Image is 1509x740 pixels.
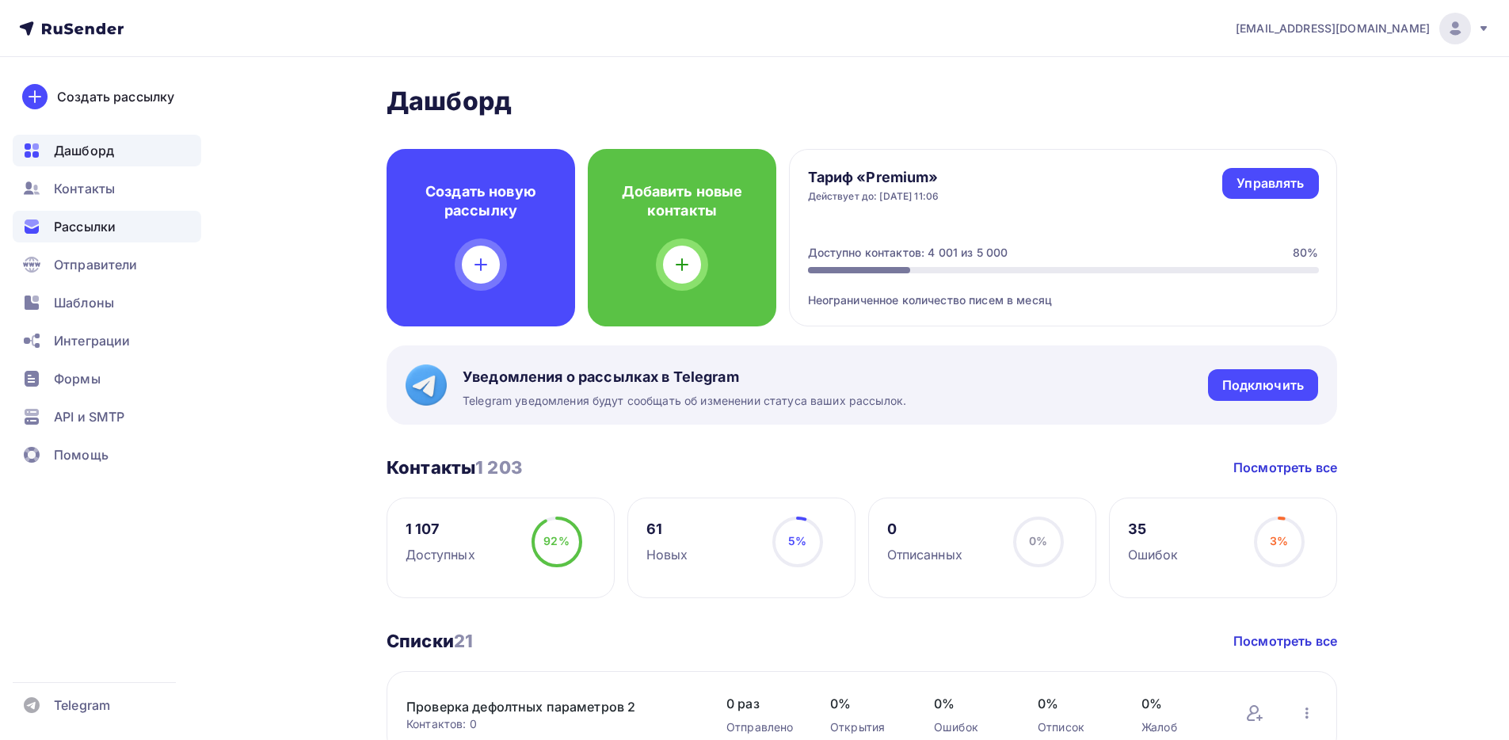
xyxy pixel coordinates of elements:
[54,255,138,274] span: Отправители
[54,331,130,350] span: Интеграции
[788,534,806,547] span: 5%
[54,369,101,388] span: Формы
[646,520,688,539] div: 61
[54,696,110,715] span: Telegram
[934,694,1006,713] span: 0%
[1141,694,1214,713] span: 0%
[887,545,962,564] div: Отписанных
[13,135,201,166] a: Дашборд
[830,694,902,713] span: 0%
[13,211,201,242] a: Рассылки
[1270,534,1288,547] span: 3%
[54,445,109,464] span: Помощь
[1029,534,1047,547] span: 0%
[387,86,1337,117] h2: Дашборд
[726,694,798,713] span: 0 раз
[1222,376,1304,395] div: Подключить
[454,631,473,651] span: 21
[1128,545,1179,564] div: Ошибок
[543,534,569,547] span: 92%
[54,293,114,312] span: Шаблоны
[1293,245,1318,261] div: 80%
[808,273,1319,308] div: Неограниченное количество писем в месяц
[406,520,475,539] div: 1 107
[1233,458,1337,477] a: Посмотреть все
[808,190,939,203] div: Действует до: [DATE] 11:06
[1128,520,1179,539] div: 35
[54,141,114,160] span: Дашборд
[1237,174,1304,193] div: Управлять
[887,520,962,539] div: 0
[463,368,906,387] span: Уведомления о рассылках в Telegram
[406,545,475,564] div: Доступных
[934,719,1006,735] div: Ошибок
[57,87,174,106] div: Создать рассылку
[406,697,676,716] a: Проверка дефолтных параметров 2
[54,217,116,236] span: Рассылки
[726,719,798,735] div: Отправлено
[387,630,473,652] h3: Списки
[13,249,201,280] a: Отправители
[387,456,522,479] h3: Контакты
[13,287,201,319] a: Шаблоны
[1236,21,1430,36] span: [EMAIL_ADDRESS][DOMAIN_NAME]
[613,182,751,220] h4: Добавить новые контакты
[13,363,201,395] a: Формы
[412,182,550,220] h4: Создать новую рассылку
[463,393,906,409] span: Telegram уведомления будут сообщать об изменении статуса ваших рассылок.
[54,407,124,426] span: API и SMTP
[1236,13,1490,44] a: [EMAIL_ADDRESS][DOMAIN_NAME]
[1233,631,1337,650] a: Посмотреть все
[54,179,115,198] span: Контакты
[1038,694,1110,713] span: 0%
[808,168,939,187] h4: Тариф «Premium»
[830,719,902,735] div: Открытия
[646,545,688,564] div: Новых
[13,173,201,204] a: Контакты
[808,245,1008,261] div: Доступно контактов: 4 001 из 5 000
[475,457,522,478] span: 1 203
[406,716,695,732] div: Контактов: 0
[1141,719,1214,735] div: Жалоб
[1038,719,1110,735] div: Отписок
